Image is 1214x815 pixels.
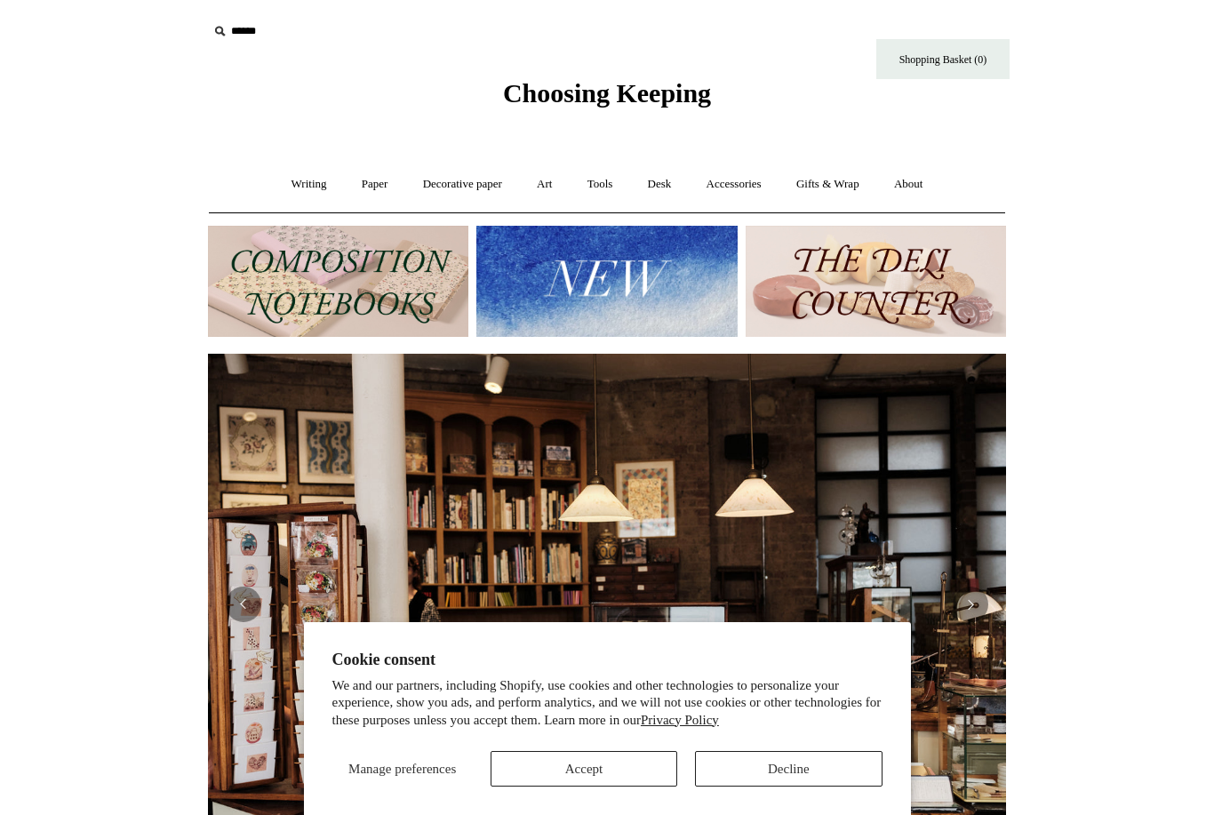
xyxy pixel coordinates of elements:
[503,92,711,105] a: Choosing Keeping
[208,226,468,337] img: 202302 Composition ledgers.jpg__PID:69722ee6-fa44-49dd-a067-31375e5d54ec
[691,161,778,208] a: Accessories
[641,713,719,727] a: Privacy Policy
[476,226,737,337] img: New.jpg__PID:f73bdf93-380a-4a35-bcfe-7823039498e1
[876,39,1010,79] a: Shopping Basket (0)
[746,226,1006,337] img: The Deli Counter
[503,78,711,108] span: Choosing Keeping
[332,677,883,730] p: We and our partners, including Shopify, use cookies and other technologies to personalize your ex...
[780,161,875,208] a: Gifts & Wrap
[632,161,688,208] a: Desk
[407,161,518,208] a: Decorative paper
[276,161,343,208] a: Writing
[878,161,939,208] a: About
[332,651,883,669] h2: Cookie consent
[346,161,404,208] a: Paper
[521,161,568,208] a: Art
[491,751,677,787] button: Accept
[571,161,629,208] a: Tools
[953,587,988,622] button: Next
[348,762,456,776] span: Manage preferences
[332,751,473,787] button: Manage preferences
[695,751,882,787] button: Decline
[226,587,261,622] button: Previous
